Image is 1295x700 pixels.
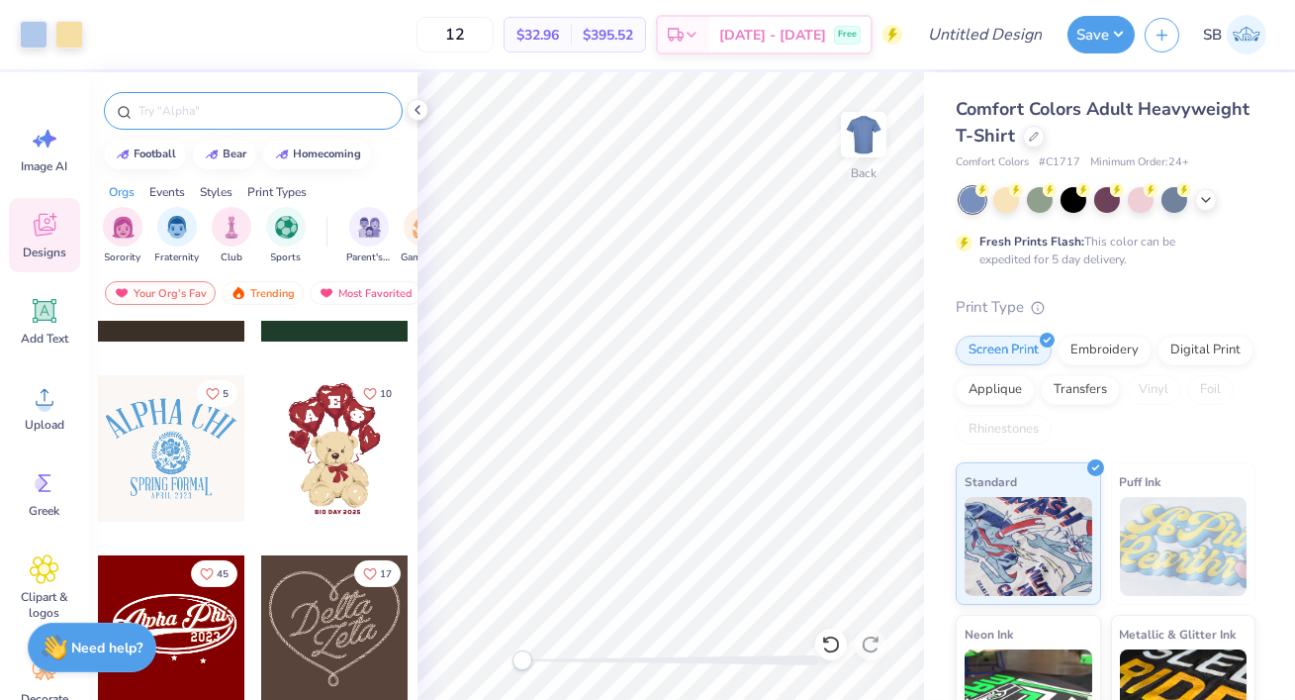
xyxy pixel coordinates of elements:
[401,207,446,265] button: filter button
[275,216,298,239] img: Sports Image
[956,97,1249,148] span: Comfort Colors Adult Heavyweight T-Shirt
[263,140,371,169] button: homecoming
[221,216,242,239] img: Club Image
[103,207,142,265] div: filter for Sorority
[155,207,200,265] button: filter button
[719,25,826,46] span: [DATE] - [DATE]
[965,624,1013,645] span: Neon Ink
[851,164,877,182] div: Back
[1157,336,1253,365] div: Digital Print
[155,207,200,265] div: filter for Fraternity
[266,207,306,265] button: filter button
[956,296,1255,319] div: Print Type
[346,207,392,265] div: filter for Parent's Weekend
[512,650,532,670] div: Accessibility label
[380,569,392,579] span: 17
[72,639,143,657] strong: Need help?
[380,389,392,399] span: 10
[838,28,857,42] span: Free
[103,207,142,265] button: filter button
[193,140,256,169] button: bear
[22,158,68,174] span: Image AI
[149,183,185,201] div: Events
[844,115,883,154] img: Back
[1187,375,1234,405] div: Foil
[956,415,1052,445] div: Rhinestones
[135,149,177,159] div: football
[1227,15,1266,54] img: Sarah Bogert
[109,183,135,201] div: Orgs
[222,281,304,305] div: Trending
[346,250,392,265] span: Parent's Weekend
[166,216,188,239] img: Fraternity Image
[266,207,306,265] div: filter for Sports
[358,216,381,239] img: Parent's Weekend Image
[413,216,435,239] img: Game Day Image
[197,380,237,407] button: Like
[354,560,401,587] button: Like
[137,101,390,121] input: Try "Alpha"
[310,281,421,305] div: Most Favorited
[247,183,307,201] div: Print Types
[217,569,229,579] span: 45
[223,389,229,399] span: 5
[114,286,130,300] img: most_fav.gif
[115,149,131,160] img: trend_line.gif
[354,380,401,407] button: Like
[965,471,1017,492] span: Standard
[25,417,64,433] span: Upload
[516,25,559,46] span: $32.96
[30,503,60,519] span: Greek
[1203,24,1222,47] span: SB
[274,149,290,160] img: trend_line.gif
[204,149,220,160] img: trend_line.gif
[105,281,216,305] div: Your Org's Fav
[1120,471,1161,492] span: Puff Ink
[23,245,66,260] span: Designs
[271,250,302,265] span: Sports
[212,207,251,265] div: filter for Club
[912,15,1058,54] input: Untitled Design
[155,250,200,265] span: Fraternity
[1194,15,1275,54] a: SB
[1126,375,1181,405] div: Vinyl
[231,286,246,300] img: trending.gif
[191,560,237,587] button: Like
[1058,336,1152,365] div: Embroidery
[105,250,141,265] span: Sorority
[346,207,392,265] button: filter button
[1041,375,1120,405] div: Transfers
[1120,624,1237,645] span: Metallic & Glitter Ink
[224,149,247,159] div: bear
[12,589,77,621] span: Clipart & logos
[979,234,1084,250] strong: Fresh Prints Flash:
[956,375,1035,405] div: Applique
[200,183,232,201] div: Styles
[401,250,446,265] span: Game Day
[1090,154,1189,171] span: Minimum Order: 24 +
[416,17,494,52] input: – –
[1067,16,1135,53] button: Save
[212,207,251,265] button: filter button
[956,336,1052,365] div: Screen Print
[1120,497,1248,596] img: Puff Ink
[965,497,1092,596] img: Standard
[104,140,186,169] button: football
[979,233,1223,268] div: This color can be expedited for 5 day delivery.
[583,25,633,46] span: $395.52
[401,207,446,265] div: filter for Game Day
[21,331,68,347] span: Add Text
[221,250,242,265] span: Club
[1039,154,1080,171] span: # C1717
[294,149,362,159] div: homecoming
[956,154,1029,171] span: Comfort Colors
[319,286,334,300] img: most_fav.gif
[112,216,135,239] img: Sorority Image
